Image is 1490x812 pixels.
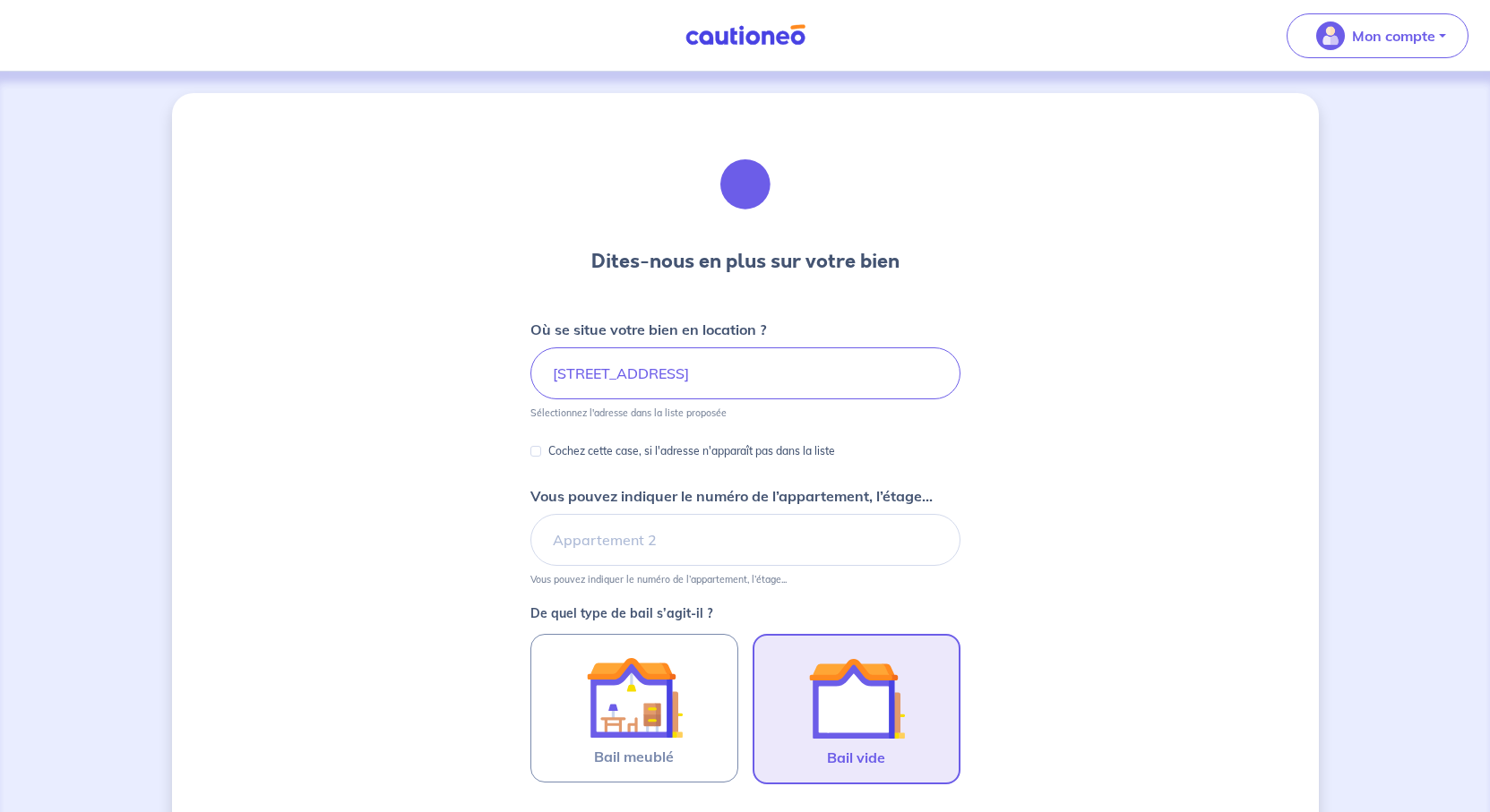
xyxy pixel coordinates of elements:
p: Où se situe votre bien en location ? [530,319,766,340]
img: illu_houses.svg [697,136,794,233]
img: illu_empty_lease.svg [808,650,905,747]
p: Sélectionnez l'adresse dans la liste proposée [530,406,727,419]
p: Mon compte [1352,25,1435,47]
p: Vous pouvez indiquer le numéro de l’appartement, l’étage... [530,485,933,507]
input: 2 rue de paris, 59000 lille [530,347,960,399]
span: Bail vide [827,747,885,768]
p: Cochez cette case, si l'adresse n'apparaît pas dans la liste [548,440,835,462]
h3: Dites-nous en plus sur votre bien [591,247,900,276]
input: Appartement 2 [530,514,960,566]
img: illu_account_valid_menu.svg [1316,21,1345,50]
img: Cautioneo [678,24,813,47]
button: illu_account_valid_menu.svgMon compte [1287,13,1468,58]
p: Vous pouvez indiquer le numéro de l’appartement, l’étage... [530,573,787,585]
p: De quel type de bail s’agit-il ? [530,607,960,620]
span: Bail meublé [594,746,674,767]
img: illu_furnished_lease.svg [586,649,683,746]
